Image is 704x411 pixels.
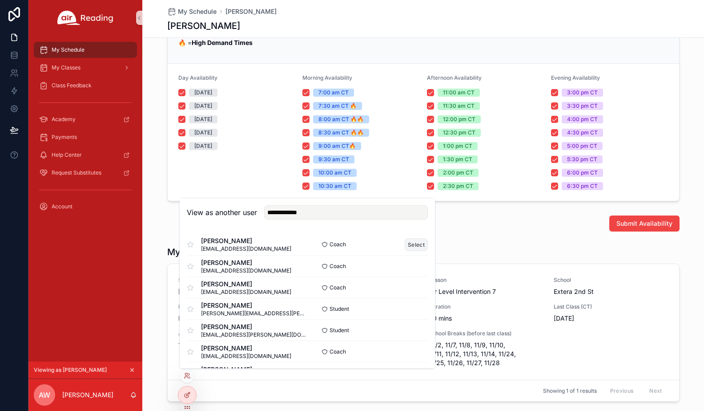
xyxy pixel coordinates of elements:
a: [PERSON_NAME] [225,7,277,16]
button: Select [405,238,428,251]
span: Evening Availability [551,74,600,81]
span: [PERSON_NAME] [201,322,307,331]
span: Duration [429,303,543,310]
a: Academy [34,111,137,127]
p: [PERSON_NAME] [62,391,113,399]
span: Request Substitutes [52,169,101,176]
div: 11:00 am CT [443,89,475,97]
div: 5:30 pm CT [567,155,597,163]
div: [DATE] [194,102,212,110]
span: [EMAIL_ADDRESS][DOMAIN_NAME] [201,289,291,296]
span: [PERSON_NAME] [201,301,307,310]
span: [PERSON_NAME] [201,344,291,353]
span: Payments [52,134,77,141]
span: School Breaks (before last class) [429,330,543,337]
div: 12:00 pm CT [443,115,475,123]
div: 11:30 am CT [443,102,475,110]
span: [PERSON_NAME][EMAIL_ADDRESS][PERSON_NAME][DOMAIN_NAME] [201,310,307,317]
a: My Schedule [34,42,137,58]
div: 6:30 pm CT [567,182,598,190]
span: Air Level Intervention 7 [429,287,543,296]
span: AW [39,390,50,400]
div: [DATE] [194,142,212,150]
span: [EMAIL_ADDRESS][DOMAIN_NAME] [201,353,291,360]
div: 3:30 pm CT [567,102,598,110]
a: My Schedule [167,7,217,16]
div: [DATE] [194,89,212,97]
span: 40 mins [429,314,543,323]
span: [PERSON_NAME] [201,280,291,289]
span: [PERSON_NAME] [201,236,291,245]
span: [EMAIL_ADDRESS][DOMAIN_NAME] [201,245,291,252]
span: Coach [330,241,346,248]
span: Students [178,277,293,284]
div: 7:30 am CT 🔥 [318,102,357,110]
span: Coach [330,284,346,291]
h1: [PERSON_NAME] [167,20,240,32]
div: 2:00 pm CT [443,169,473,177]
p: 🔥 = [178,38,668,47]
div: 10:00 am CT [318,169,351,177]
span: My Schedule [52,46,84,53]
span: Lesson [429,277,543,284]
span: My Schedule [178,7,217,16]
strong: High Demand Times [192,39,253,46]
span: [DATE] [554,314,668,323]
span: Coach [330,348,346,355]
div: 8:00 am CT 🔥🔥 [318,115,364,123]
span: Days ([GEOGRAPHIC_DATA]) [178,303,293,310]
span: [PERSON_NAME] [201,258,291,267]
span: Mon, Tue, Wed, Thu [178,314,293,323]
span: My Classes [52,64,80,71]
div: 7:00 am CT [318,89,349,97]
div: 10:30 am CT [318,182,351,190]
div: 12:30 pm CT [443,129,475,137]
div: scrollable content [28,36,142,226]
div: 8:30 am CT 🔥🔥 [318,129,364,137]
a: My Classes [34,60,137,76]
span: Viewing as [PERSON_NAME] [34,366,107,374]
span: Morning Availability [302,74,352,81]
span: [EMAIL_ADDRESS][DOMAIN_NAME] [201,267,291,274]
span: Account [52,203,72,210]
div: 1:30 pm CT [443,155,472,163]
div: 6:00 pm CT [567,169,598,177]
div: 5:00 pm CT [567,142,597,150]
div: [DATE] [194,129,212,137]
span: Coach [330,263,346,270]
span: [EMAIL_ADDRESS][PERSON_NAME][DOMAIN_NAME] [201,331,307,338]
a: Account [34,199,137,215]
span: [PERSON_NAME] [201,365,291,374]
a: Class Feedback [34,77,137,94]
div: 3:00 pm CT [567,89,598,97]
img: App logo [57,11,113,25]
div: 4:00 pm CT [567,115,598,123]
span: Day Availability [178,74,217,81]
span: Extera 2nd St [554,287,668,296]
span: Attendance [178,330,293,337]
button: Submit Availability [609,216,680,232]
div: 2:30 pm CT [443,182,473,190]
strong: [PERSON_NAME] [178,288,230,295]
span: Help Center [52,151,82,159]
span: Showing 1 of 1 results [543,387,597,395]
span: Afternoon Availability [427,74,482,81]
span: Class Feedback [52,82,92,89]
div: 9:00 am CT🔥 [318,142,356,150]
span: Student [330,327,349,334]
div: 4:30 pm CT [567,129,598,137]
span: Submit Availability [616,219,672,228]
span: School [554,277,668,284]
div: [DATE] [194,115,212,123]
span: Academy [52,116,76,123]
div: 9:30 am CT [318,155,349,163]
a: Request Substitutes [34,165,137,181]
span: Student [330,305,349,313]
a: Payments [34,129,137,145]
span: 10/2, 11/7, 11/8, 11/9, 11/10, 11/11, 11/12, 11/13, 11/14, 11/24, 11/25, 11/26, 11/27, 11/28 [429,341,543,367]
span: 10/01 Sub [178,341,293,350]
div: 1:00 pm CT [443,142,472,150]
span: Last Class (CT) [554,303,668,310]
h1: My Student Groups [167,246,249,258]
